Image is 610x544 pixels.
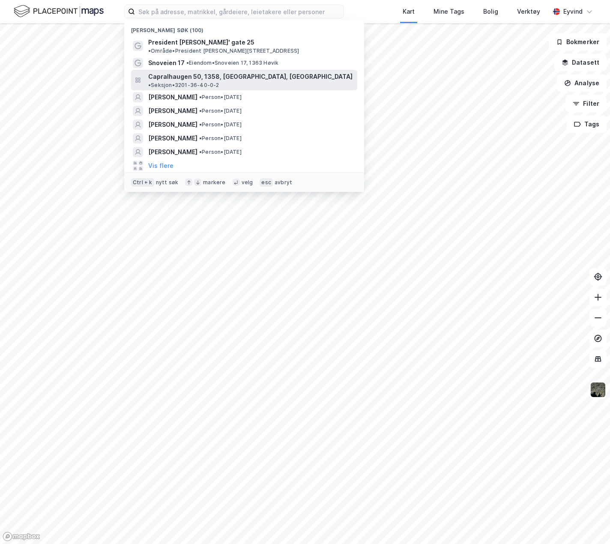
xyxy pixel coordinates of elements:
[148,48,299,54] span: Område • President [PERSON_NAME][STREET_ADDRESS]
[148,92,197,102] span: [PERSON_NAME]
[260,178,273,187] div: esc
[148,161,173,171] button: Vis flere
[567,503,610,544] div: Kontrollprogram for chat
[199,135,202,141] span: •
[563,6,583,17] div: Eyvind
[275,179,292,186] div: avbryt
[199,121,242,128] span: Person • [DATE]
[199,121,202,128] span: •
[148,82,219,89] span: Seksjon • 3201-36-40-0-2
[148,72,353,82] span: Capralhaugen 50, 1358, [GEOGRAPHIC_DATA], [GEOGRAPHIC_DATA]
[590,382,606,398] img: 9k=
[148,147,197,157] span: [PERSON_NAME]
[186,60,278,66] span: Eiendom • Snoveien 17, 1363 Høvik
[554,54,607,71] button: Datasett
[199,94,242,101] span: Person • [DATE]
[14,4,104,19] img: logo.f888ab2527a4732fd821a326f86c7f29.svg
[148,120,197,130] span: [PERSON_NAME]
[242,179,253,186] div: velg
[3,532,40,541] a: Mapbox homepage
[186,60,189,66] span: •
[567,116,607,133] button: Tags
[483,6,498,17] div: Bolig
[203,179,225,186] div: markere
[549,33,607,51] button: Bokmerker
[434,6,464,17] div: Mine Tags
[148,106,197,116] span: [PERSON_NAME]
[135,5,344,18] input: Søk på adresse, matrikkel, gårdeiere, leietakere eller personer
[148,133,197,143] span: [PERSON_NAME]
[199,108,242,114] span: Person • [DATE]
[557,75,607,92] button: Analyse
[199,108,202,114] span: •
[148,37,254,48] span: President [PERSON_NAME]' gate 25
[199,94,202,100] span: •
[124,20,364,36] div: [PERSON_NAME] søk (100)
[148,58,185,68] span: Snoveien 17
[567,503,610,544] iframe: Chat Widget
[156,179,179,186] div: nytt søk
[131,178,154,187] div: Ctrl + k
[517,6,540,17] div: Verktøy
[565,95,607,112] button: Filter
[199,135,242,142] span: Person • [DATE]
[199,149,242,155] span: Person • [DATE]
[403,6,415,17] div: Kart
[199,149,202,155] span: •
[148,82,151,88] span: •
[148,48,151,54] span: •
